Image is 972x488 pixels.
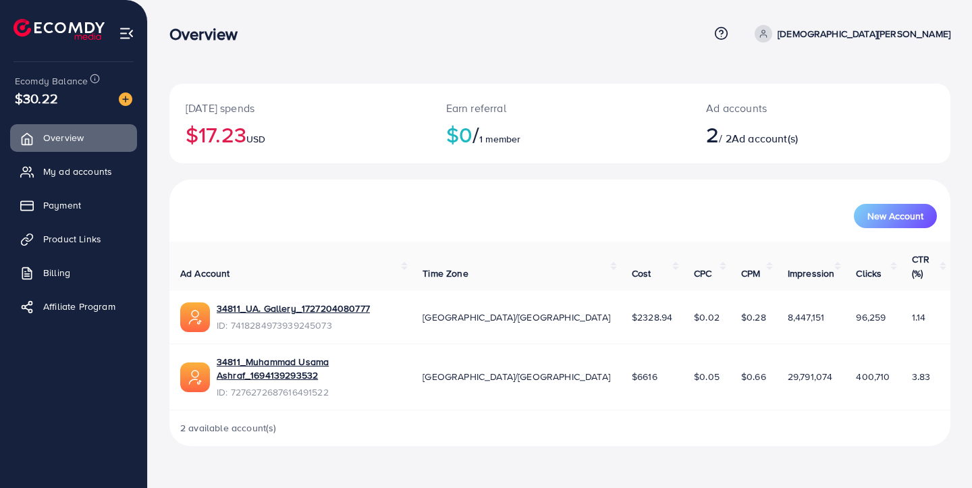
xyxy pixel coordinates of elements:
span: 29,791,074 [788,370,833,383]
span: My ad accounts [43,165,112,178]
a: Affiliate Program [10,293,137,320]
span: $0.05 [694,370,720,383]
span: Ad account(s) [732,131,798,146]
span: $2328.94 [632,310,672,324]
span: USD [246,132,265,146]
p: Ad accounts [706,100,869,116]
p: [DEMOGRAPHIC_DATA][PERSON_NAME] [778,26,950,42]
span: [GEOGRAPHIC_DATA]/[GEOGRAPHIC_DATA] [423,370,610,383]
p: Earn referral [446,100,674,116]
span: 2 available account(s) [180,421,277,435]
span: ID: 7418284973939245073 [217,319,370,332]
span: $0.66 [741,370,766,383]
span: 400,710 [856,370,890,383]
span: Time Zone [423,267,468,280]
h2: / 2 [706,121,869,147]
span: $0.28 [741,310,766,324]
a: Product Links [10,225,137,252]
span: Overview [43,131,84,144]
a: My ad accounts [10,158,137,185]
span: 3.83 [912,370,931,383]
button: New Account [854,204,937,228]
span: Affiliate Program [43,300,115,313]
a: Payment [10,192,137,219]
span: / [473,119,479,150]
span: Billing [43,266,70,279]
a: Overview [10,124,137,151]
span: Payment [43,198,81,212]
span: ID: 7276272687616491522 [217,385,401,399]
img: logo [13,19,105,40]
span: Clicks [856,267,882,280]
span: New Account [867,211,923,221]
span: Ad Account [180,267,230,280]
img: image [119,92,132,106]
span: $6616 [632,370,657,383]
span: 96,259 [856,310,886,324]
span: Ecomdy Balance [15,74,88,88]
span: 8,447,151 [788,310,824,324]
a: [DEMOGRAPHIC_DATA][PERSON_NAME] [749,25,950,43]
h2: $0 [446,121,674,147]
span: 1 member [479,132,520,146]
span: Impression [788,267,835,280]
h3: Overview [169,24,248,44]
span: 1.14 [912,310,926,324]
p: [DATE] spends [186,100,414,116]
a: 34811_UA. Gallery_1727204080777 [217,302,370,315]
span: CTR (%) [912,252,929,279]
a: Billing [10,259,137,286]
img: ic-ads-acc.e4c84228.svg [180,302,210,332]
span: 2 [706,119,719,150]
span: [GEOGRAPHIC_DATA]/[GEOGRAPHIC_DATA] [423,310,610,324]
h2: $17.23 [186,121,414,147]
img: menu [119,26,134,41]
span: $0.02 [694,310,720,324]
span: $30.22 [15,88,58,108]
a: 34811_Muhammad Usama Ashraf_1694139293532 [217,355,401,383]
img: ic-ads-acc.e4c84228.svg [180,362,210,392]
span: CPC [694,267,711,280]
span: CPM [741,267,760,280]
span: Cost [632,267,651,280]
span: Product Links [43,232,101,246]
